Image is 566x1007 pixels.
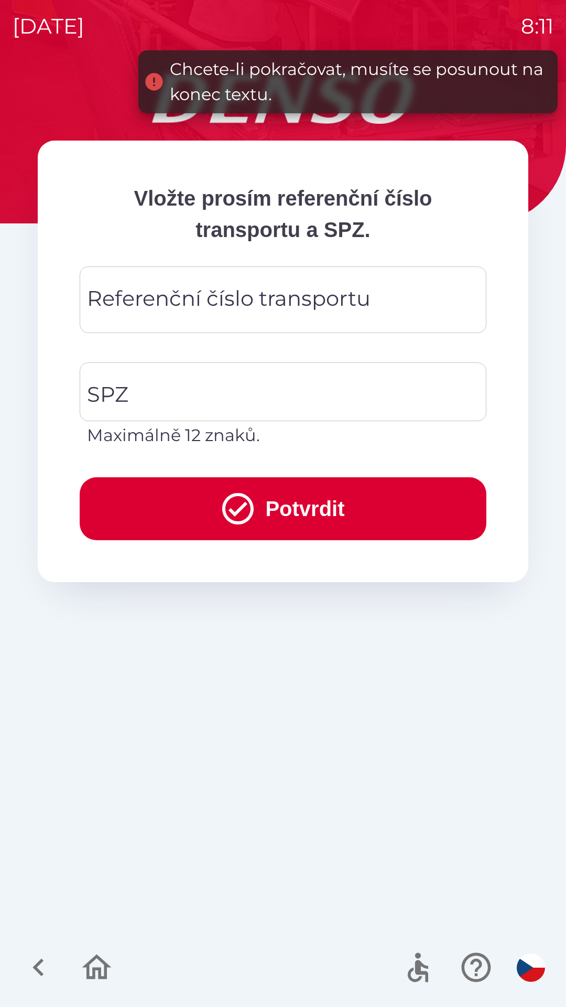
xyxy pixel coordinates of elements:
p: [DATE] [13,10,84,42]
p: Maximálně 12 znaků. [87,423,479,448]
p: 8:11 [521,10,553,42]
img: Logo [38,73,528,124]
img: cs flag [517,954,545,982]
p: Vložte prosím referenční číslo transportu a SPZ. [80,183,486,245]
div: Chcete-li pokračovat, musíte se posunout na konec textu. [170,57,547,107]
button: Potvrdit [80,477,486,540]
